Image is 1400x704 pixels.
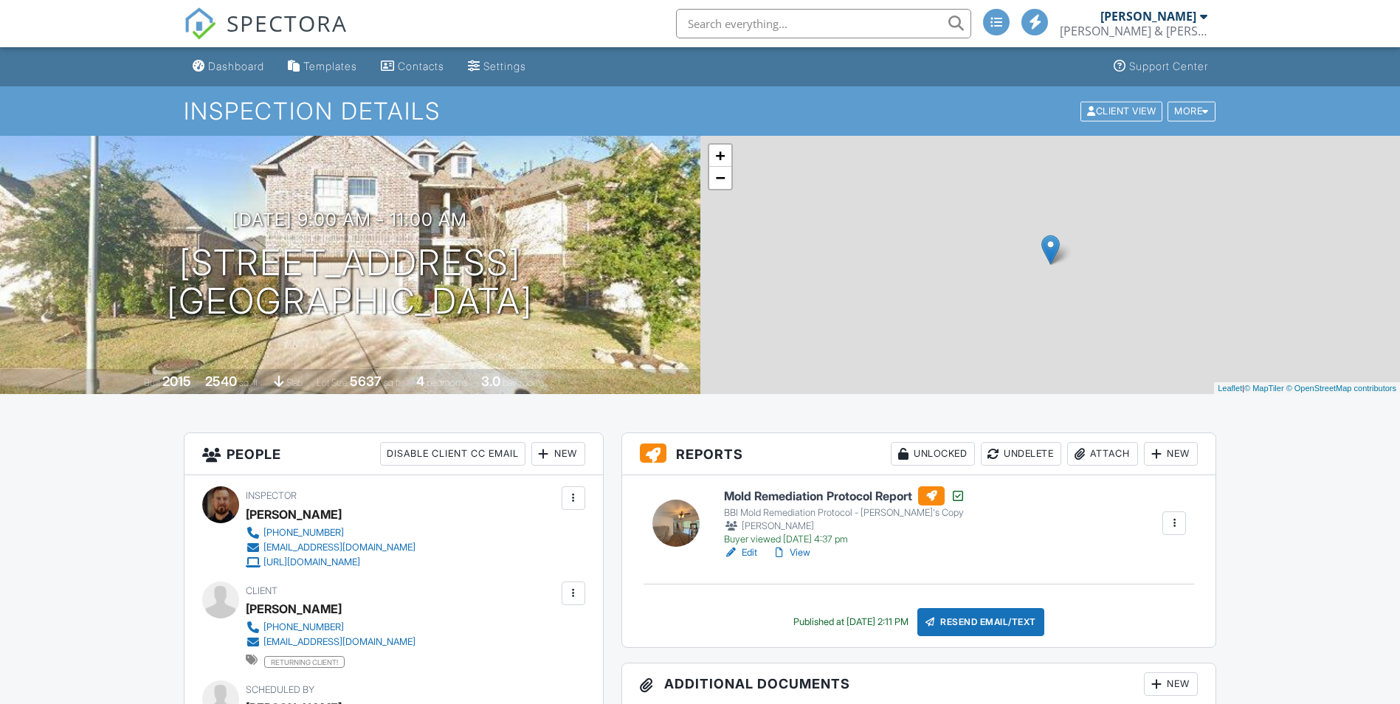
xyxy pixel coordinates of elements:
[282,53,363,80] a: Templates
[263,527,344,539] div: [PHONE_NUMBER]
[724,486,965,545] a: Mold Remediation Protocol Report BBI Mold Remediation Protocol - [PERSON_NAME]'s Copy [PERSON_NAM...
[1060,24,1207,38] div: Bryan & Bryan Inspections
[246,540,415,555] a: [EMAIL_ADDRESS][DOMAIN_NAME]
[483,60,526,72] div: Settings
[676,9,971,38] input: Search everything...
[246,635,415,649] a: [EMAIL_ADDRESS][DOMAIN_NAME]
[793,616,908,628] div: Published at [DATE] 2:11 PM
[246,503,342,525] div: [PERSON_NAME]
[1144,672,1198,696] div: New
[462,53,532,80] a: Settings
[1108,53,1214,80] a: Support Center
[227,7,348,38] span: SPECTORA
[1129,60,1208,72] div: Support Center
[239,377,260,388] span: sq. ft.
[1214,382,1400,395] div: |
[1100,9,1196,24] div: [PERSON_NAME]
[416,373,424,389] div: 4
[286,377,303,388] span: slab
[1286,384,1396,393] a: © OpenStreetMap contributors
[184,20,348,51] a: SPECTORA
[384,377,402,388] span: sq.ft.
[724,507,965,519] div: BBI Mold Remediation Protocol - [PERSON_NAME]'s Copy
[303,60,357,72] div: Templates
[167,244,533,322] h1: [STREET_ADDRESS] [GEOGRAPHIC_DATA]
[724,534,965,545] div: Buyer viewed [DATE] 4:37 pm
[350,373,382,389] div: 5637
[246,684,314,695] span: Scheduled By
[709,167,731,189] a: Zoom out
[375,53,450,80] a: Contacts
[246,525,415,540] a: [PHONE_NUMBER]
[246,555,415,570] a: [URL][DOMAIN_NAME]
[263,621,344,633] div: [PHONE_NUMBER]
[622,433,1216,475] h3: Reports
[263,636,415,648] div: [EMAIL_ADDRESS][DOMAIN_NAME]
[1218,384,1242,393] a: Leaflet
[531,442,585,466] div: New
[709,145,731,167] a: Zoom in
[162,373,191,389] div: 2015
[772,545,810,560] a: View
[263,542,415,553] div: [EMAIL_ADDRESS][DOMAIN_NAME]
[263,556,360,568] div: [URL][DOMAIN_NAME]
[208,60,264,72] div: Dashboard
[891,442,975,466] div: Unlocked
[1168,101,1215,121] div: More
[144,377,160,388] span: Built
[981,442,1061,466] div: Undelete
[184,98,1217,124] h1: Inspection Details
[246,585,277,596] span: Client
[1144,442,1198,466] div: New
[246,620,415,635] a: [PHONE_NUMBER]
[427,377,467,388] span: bedrooms
[246,598,342,620] div: [PERSON_NAME]
[380,442,525,466] div: Disable Client CC Email
[503,377,545,388] span: bathrooms
[398,60,444,72] div: Contacts
[246,490,297,501] span: Inspector
[317,377,348,388] span: Lot Size
[481,373,500,389] div: 3.0
[232,210,467,230] h3: [DATE] 9:00 am - 11:00 am
[1079,105,1166,116] a: Client View
[184,7,216,40] img: The Best Home Inspection Software - Spectora
[724,545,757,560] a: Edit
[724,486,965,505] h6: Mold Remediation Protocol Report
[187,53,270,80] a: Dashboard
[185,433,603,475] h3: People
[205,373,237,389] div: 2540
[724,519,965,534] div: [PERSON_NAME]
[264,656,345,668] span: returning client!
[917,608,1044,636] div: Resend Email/Text
[1080,101,1162,121] div: Client View
[1067,442,1138,466] div: Attach
[1244,384,1284,393] a: © MapTiler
